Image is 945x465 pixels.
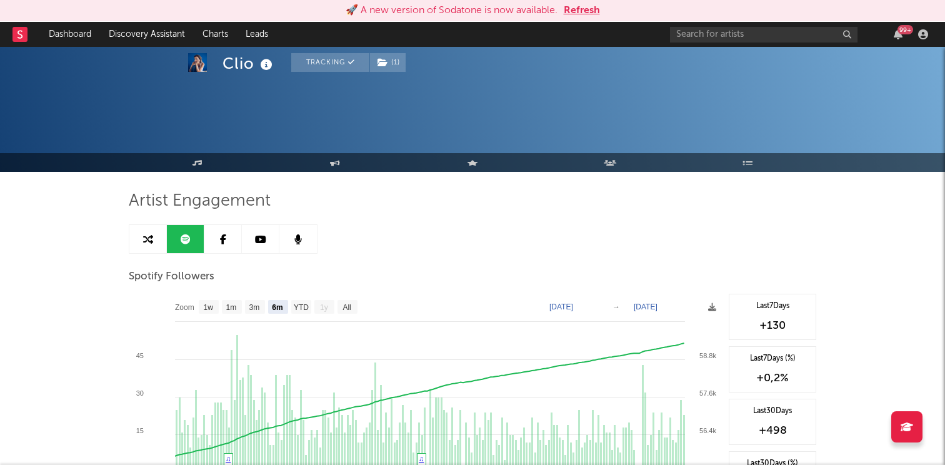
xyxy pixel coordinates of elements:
[136,352,144,359] text: 45
[194,22,237,47] a: Charts
[342,303,351,312] text: All
[699,427,716,434] text: 56.4k
[736,301,809,312] div: Last 7 Days
[564,3,600,18] button: Refresh
[129,194,271,209] span: Artist Engagement
[222,53,276,74] div: Clio
[699,352,716,359] text: 58.8k
[272,303,282,312] text: 6m
[736,423,809,438] div: +498
[419,455,424,462] a: ♫
[129,269,214,284] span: Spotify Followers
[549,302,573,311] text: [DATE]
[369,53,406,72] span: ( 1 )
[291,53,369,72] button: Tracking
[894,29,902,39] button: 99+
[226,455,231,462] a: ♫
[612,302,620,311] text: →
[136,389,144,397] text: 30
[294,303,309,312] text: YTD
[237,22,277,47] a: Leads
[736,406,809,417] div: Last 30 Days
[736,353,809,364] div: Last 7 Days (%)
[175,303,194,312] text: Zoom
[136,427,144,434] text: 15
[100,22,194,47] a: Discovery Assistant
[204,303,214,312] text: 1w
[699,389,716,397] text: 57.6k
[670,27,857,42] input: Search for artists
[634,302,657,311] text: [DATE]
[736,318,809,333] div: +130
[320,303,328,312] text: 1y
[40,22,100,47] a: Dashboard
[346,3,557,18] div: 🚀 A new version of Sodatone is now available.
[370,53,406,72] button: (1)
[226,303,237,312] text: 1m
[897,25,913,34] div: 99 +
[249,303,260,312] text: 3m
[736,371,809,386] div: +0,2 %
